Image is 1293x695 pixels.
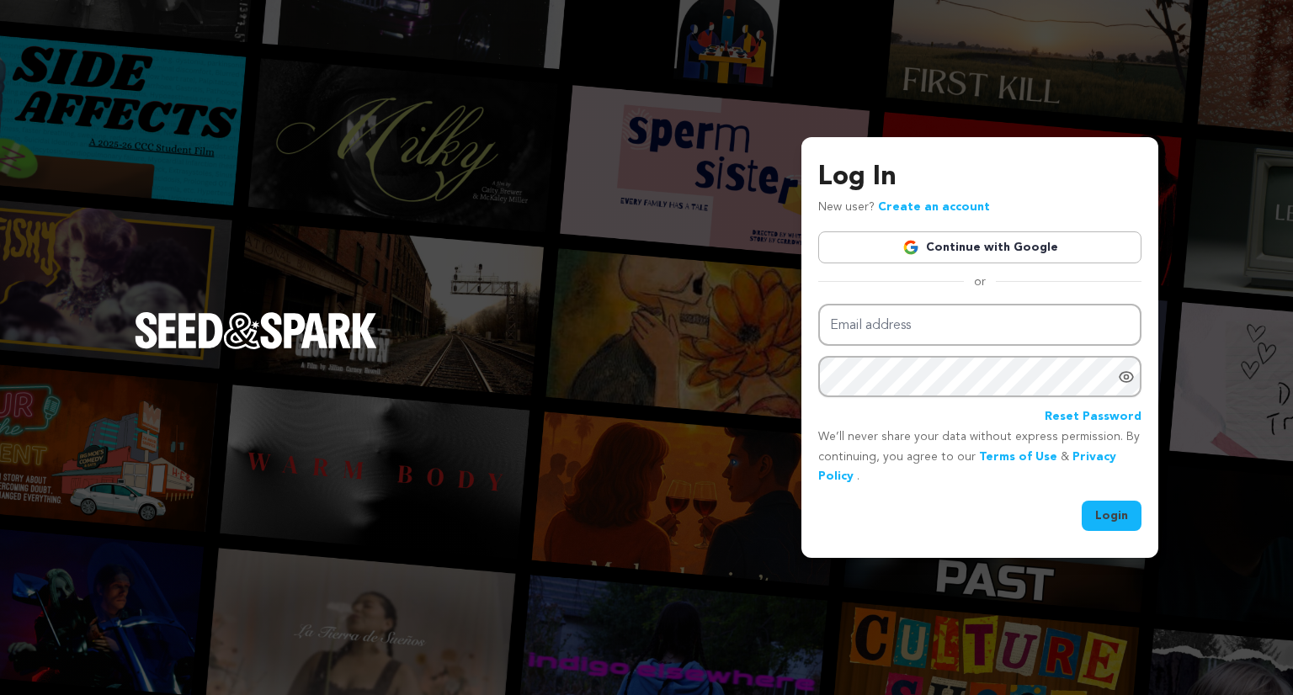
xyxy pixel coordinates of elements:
p: We’ll never share your data without express permission. By continuing, you agree to our & . [818,427,1141,487]
button: Login [1082,501,1141,531]
input: Email address [818,304,1141,347]
img: Google logo [902,239,919,256]
img: Seed&Spark Logo [135,312,377,349]
a: Reset Password [1045,407,1141,427]
a: Show password as plain text. Warning: this will display your password on the screen. [1118,369,1135,385]
h3: Log In [818,157,1141,198]
span: or [964,273,996,290]
a: Create an account [878,201,990,213]
a: Terms of Use [979,451,1057,463]
p: New user? [818,198,990,218]
a: Continue with Google [818,231,1141,263]
a: Seed&Spark Homepage [135,312,377,383]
